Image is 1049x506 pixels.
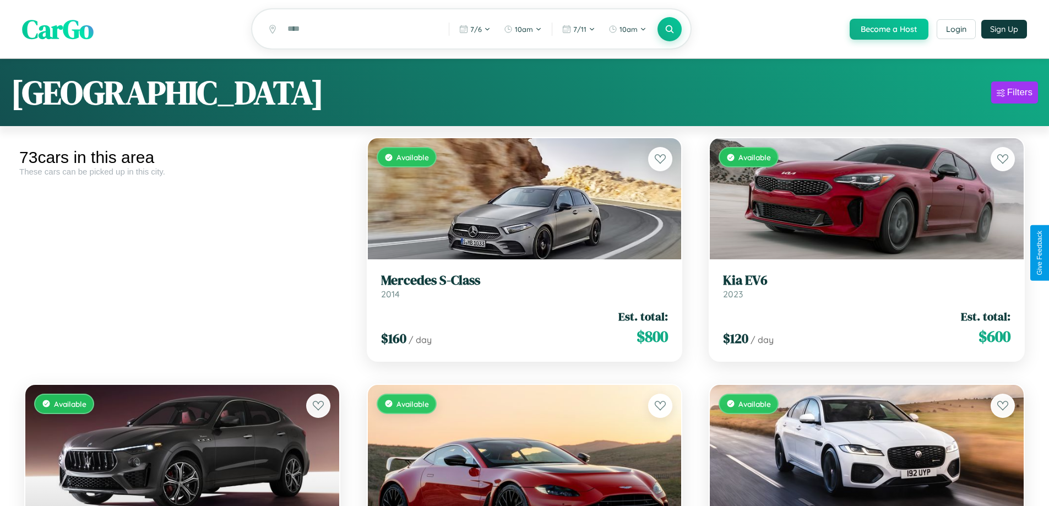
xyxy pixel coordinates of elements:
span: CarGo [22,11,94,47]
span: $ 160 [381,329,406,347]
div: 73 cars in this area [19,148,345,167]
button: 10am [603,20,652,38]
span: / day [409,334,432,345]
span: Available [54,399,86,409]
button: 10am [498,20,547,38]
span: 7 / 11 [573,25,586,34]
span: Available [738,399,771,409]
span: 10am [619,25,638,34]
h3: Kia EV6 [723,273,1010,289]
div: Filters [1007,87,1032,98]
span: Available [738,153,771,162]
span: Available [396,399,429,409]
span: $ 600 [979,325,1010,347]
div: Give Feedback [1036,231,1043,275]
button: Become a Host [850,19,928,40]
span: $ 800 [637,325,668,347]
span: $ 120 [723,329,748,347]
h1: [GEOGRAPHIC_DATA] [11,70,324,115]
span: 7 / 6 [470,25,482,34]
span: 10am [515,25,533,34]
span: Available [396,153,429,162]
span: Est. total: [961,308,1010,324]
button: 7/6 [454,20,496,38]
span: Est. total: [618,308,668,324]
span: / day [751,334,774,345]
button: Login [937,19,976,39]
a: Kia EV62023 [723,273,1010,300]
button: Filters [991,81,1038,104]
div: These cars can be picked up in this city. [19,167,345,176]
span: 2014 [381,289,400,300]
a: Mercedes S-Class2014 [381,273,668,300]
button: Sign Up [981,20,1027,39]
h3: Mercedes S-Class [381,273,668,289]
span: 2023 [723,289,743,300]
button: 7/11 [557,20,601,38]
